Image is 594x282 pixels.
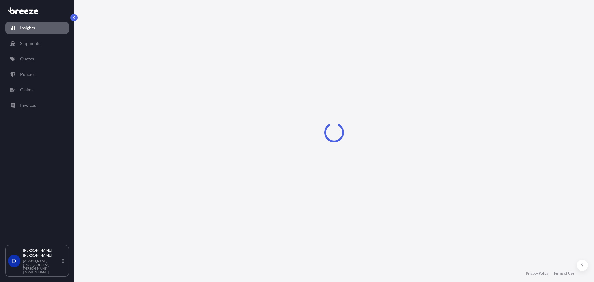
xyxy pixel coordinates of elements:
[23,259,61,274] p: [PERSON_NAME][EMAIL_ADDRESS][PERSON_NAME][DOMAIN_NAME]
[20,56,34,62] p: Quotes
[20,87,33,93] p: Claims
[5,84,69,96] a: Claims
[20,102,36,108] p: Invoices
[20,25,35,31] p: Insights
[553,271,574,276] a: Terms of Use
[23,248,61,258] p: [PERSON_NAME] [PERSON_NAME]
[5,37,69,50] a: Shipments
[20,40,40,46] p: Shipments
[5,68,69,80] a: Policies
[5,99,69,111] a: Invoices
[526,271,549,276] a: Privacy Policy
[5,53,69,65] a: Quotes
[20,71,35,77] p: Policies
[12,258,16,264] span: D
[5,22,69,34] a: Insights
